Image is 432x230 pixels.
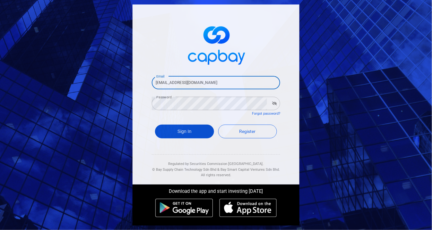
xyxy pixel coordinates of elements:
[218,125,277,138] a: Register
[220,199,277,217] img: ios
[156,95,172,100] label: Password
[239,129,256,134] span: Register
[156,74,165,79] label: Email
[155,125,214,138] button: Sign In
[152,155,280,178] div: Regulated by Securities Commission [GEOGRAPHIC_DATA]. & All rights reserved.
[155,199,213,217] img: android
[220,168,280,172] span: Bay Smart Capital Ventures Sdn Bhd.
[184,21,248,68] img: logo
[152,168,216,172] span: © Bay Supply Chain Technology Sdn Bhd
[128,185,304,195] div: Download the app and start investing [DATE]
[252,111,280,116] a: Forgot password?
